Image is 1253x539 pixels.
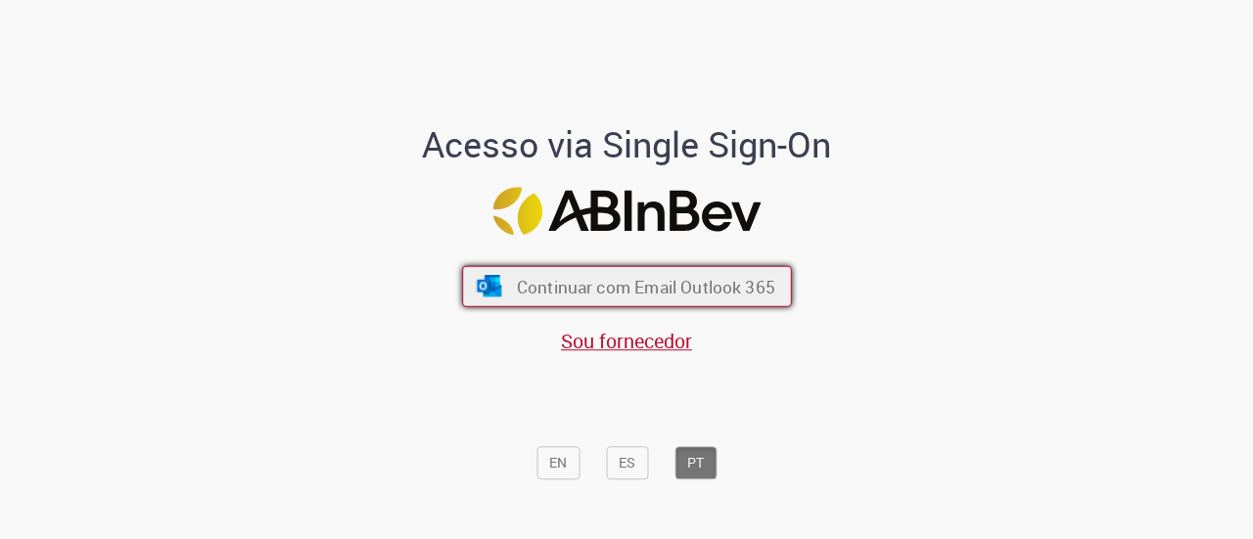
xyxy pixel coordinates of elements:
button: ES [606,446,648,479]
button: PT [674,446,717,479]
button: EN [536,446,580,479]
button: ícone Azure/Microsoft 360 Continuar com Email Outlook 365 [462,266,792,307]
h1: Acesso via Single Sign-On [355,125,899,164]
img: Logo ABInBev [492,187,761,235]
img: ícone Azure/Microsoft 360 [475,276,503,297]
a: Sou fornecedor [561,328,692,354]
span: Continuar com Email Outlook 365 [516,275,774,297]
